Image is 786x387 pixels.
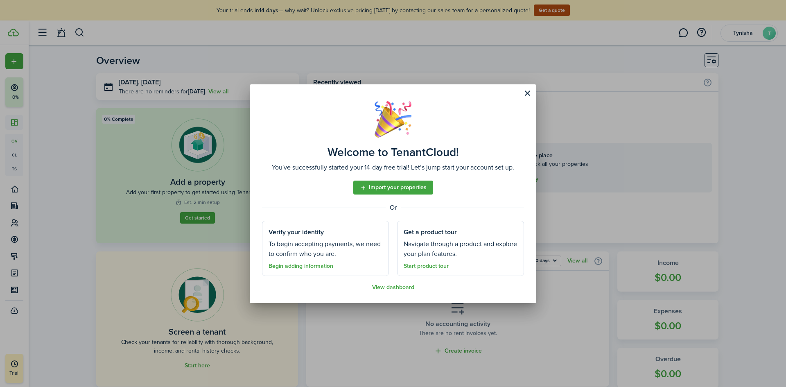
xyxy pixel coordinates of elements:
[404,239,517,259] assembled-view-section-description: Navigate through a product and explore your plan features.
[269,263,333,269] a: Begin adding information
[272,163,514,172] assembled-view-description: You've successfully started your 14-day free trial! Let’s jump start your account set up.
[262,203,524,213] assembled-view-separator: Or
[269,239,382,259] assembled-view-section-description: To begin accepting payments, we need to confirm who you are.
[327,146,459,159] assembled-view-title: Welcome to TenantCloud!
[404,263,449,269] a: Start product tour
[353,181,433,195] a: Import your properties
[372,284,414,291] a: View dashboard
[520,86,534,100] button: Close modal
[269,227,324,237] assembled-view-section-title: Verify your identity
[375,101,411,138] img: Well done!
[404,227,457,237] assembled-view-section-title: Get a product tour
